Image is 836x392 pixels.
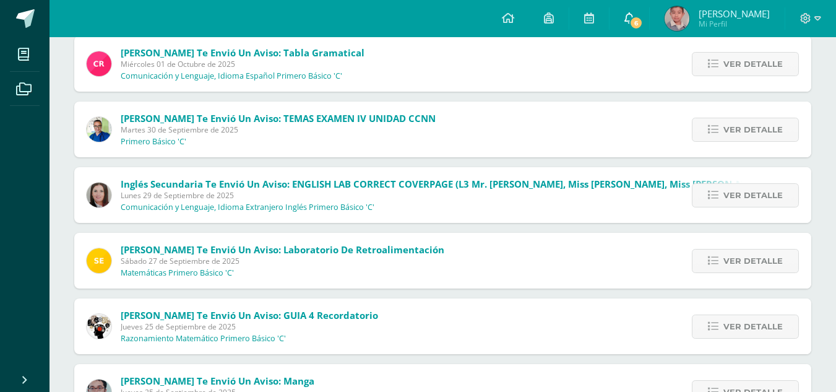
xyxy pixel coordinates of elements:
span: [PERSON_NAME] te envió un aviso: TEMAS EXAMEN IV UNIDAD CCNN [121,112,436,124]
span: Lunes 29 de Septiembre de 2025 [121,190,769,201]
span: [PERSON_NAME] te envió un aviso: Manga [121,375,314,387]
img: 8af0450cf43d44e38c4a1497329761f3.png [87,183,111,207]
span: Ver detalle [723,315,783,338]
p: Comunicación y Lenguaje, Idioma Español Primero Básico 'C' [121,71,342,81]
img: ab28fb4d7ed199cf7a34bbef56a79c5b.png [87,51,111,76]
p: Primero Básico 'C' [121,137,186,147]
span: Ver detalle [723,118,783,141]
span: [PERSON_NAME] te envió un aviso: Tabla gramatical [121,46,364,59]
img: 03c2987289e60ca238394da5f82a525a.png [87,248,111,273]
p: Comunicación y Lenguaje, Idioma Extranjero Inglés Primero Básico 'C' [121,203,374,212]
span: Jueves 25 de Septiembre de 2025 [121,321,378,332]
img: 692ded2a22070436d299c26f70cfa591.png [87,117,111,142]
span: [PERSON_NAME] [699,7,770,20]
span: 6 [629,16,643,30]
span: Inglés Secundaria te envió un aviso: ENGLISH LAB CORRECT COVERPAGE (L3 Mr. [PERSON_NAME], Miss [P... [121,178,769,190]
span: Sábado 27 de Septiembre de 2025 [121,256,444,266]
img: d172b984f1f79fc296de0e0b277dc562.png [87,314,111,339]
span: [PERSON_NAME] te envió un aviso: Laboratorio de Retroalimentación [121,243,444,256]
p: Razonamiento Matemático Primero Básico 'C' [121,334,286,344]
span: Ver detalle [723,250,783,272]
span: Miércoles 01 de Octubre de 2025 [121,59,364,69]
span: Ver detalle [723,53,783,76]
span: Martes 30 de Septiembre de 2025 [121,124,436,135]
img: 4d8bc542d84c7ce7e9cbf21f4eab1bc0.png [665,6,689,31]
span: [PERSON_NAME] te envió un aviso: GUIA 4 Recordatorio [121,309,378,321]
span: Mi Perfil [699,19,770,29]
span: Ver detalle [723,184,783,207]
p: Matemáticas Primero Básico 'C' [121,268,234,278]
